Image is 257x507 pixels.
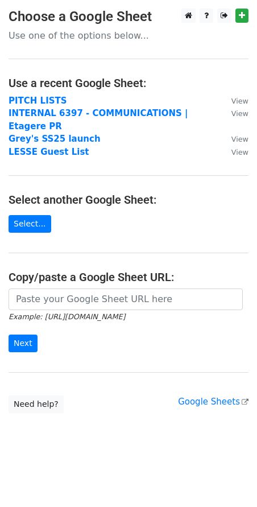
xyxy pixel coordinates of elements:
input: Paste your Google Sheet URL here [9,288,243,310]
a: INTERNAL 6397 - COMMUNICATIONS | Etagere PR [9,108,188,131]
h4: Copy/paste a Google Sheet URL: [9,270,248,284]
small: View [231,97,248,105]
h4: Select another Google Sheet: [9,193,248,207]
p: Use one of the options below... [9,30,248,42]
a: View [220,147,248,157]
a: LESSE Guest List [9,147,89,157]
h4: Use a recent Google Sheet: [9,76,248,90]
a: View [220,96,248,106]
input: Next [9,335,38,352]
a: View [220,108,248,118]
small: Example: [URL][DOMAIN_NAME] [9,312,125,321]
a: PITCH LISTS [9,96,67,106]
small: View [231,109,248,118]
a: View [220,134,248,144]
a: Select... [9,215,51,233]
a: Need help? [9,395,64,413]
small: View [231,135,248,143]
a: Google Sheets [178,397,248,407]
h3: Choose a Google Sheet [9,9,248,25]
small: View [231,148,248,156]
a: Grey's SS25 launch [9,134,101,144]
